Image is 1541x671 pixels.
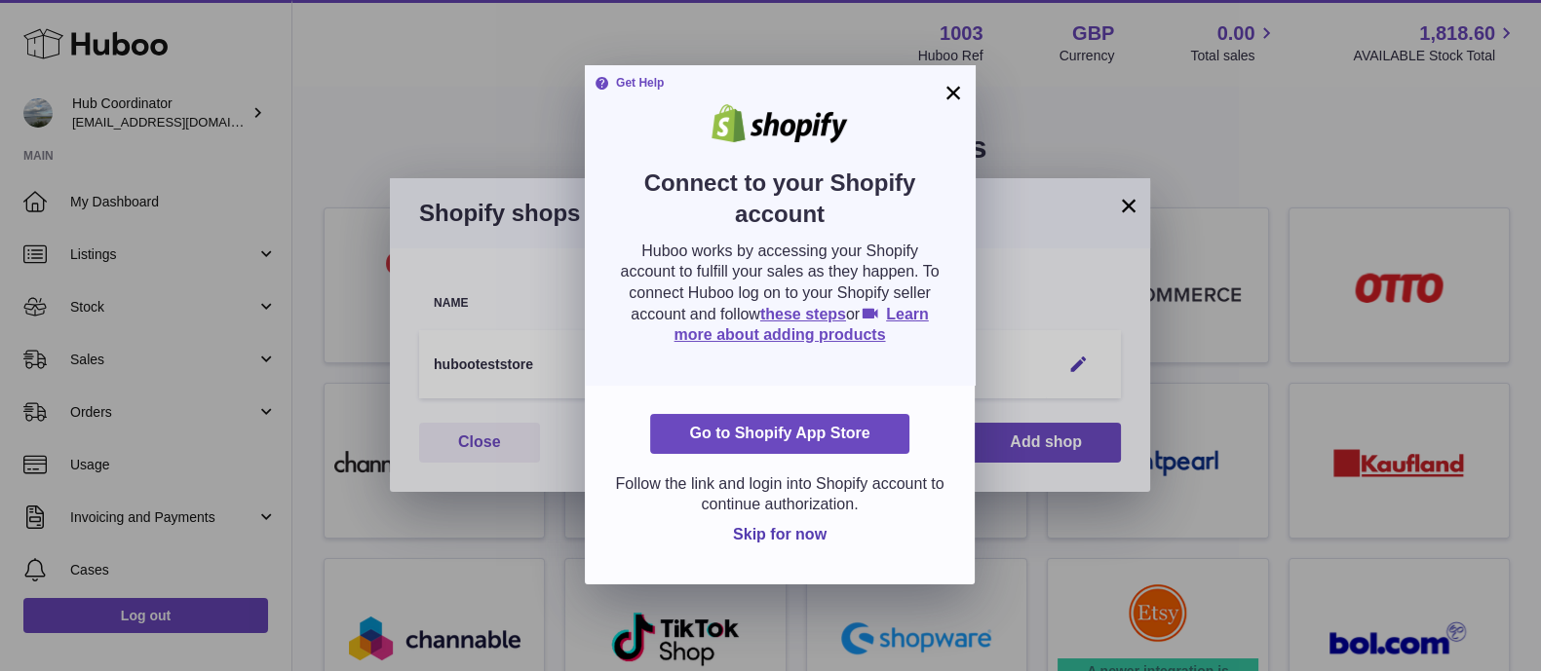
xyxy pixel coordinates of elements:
p: Huboo works by accessing your Shopify account to fulfill your sales as they happen. To connect Hu... [614,241,945,346]
button: Skip for now [717,515,842,555]
a: these steps [760,306,846,322]
button: × [942,81,965,104]
h2: Connect to your Shopify account [614,168,945,241]
p: Follow the link and login into Shopify account to continue authorization. [614,473,945,515]
strong: Get Help [595,75,664,91]
span: Skip for now [733,526,827,542]
img: shopify.png [697,104,863,143]
a: Go to Shopify App Store [650,414,908,454]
